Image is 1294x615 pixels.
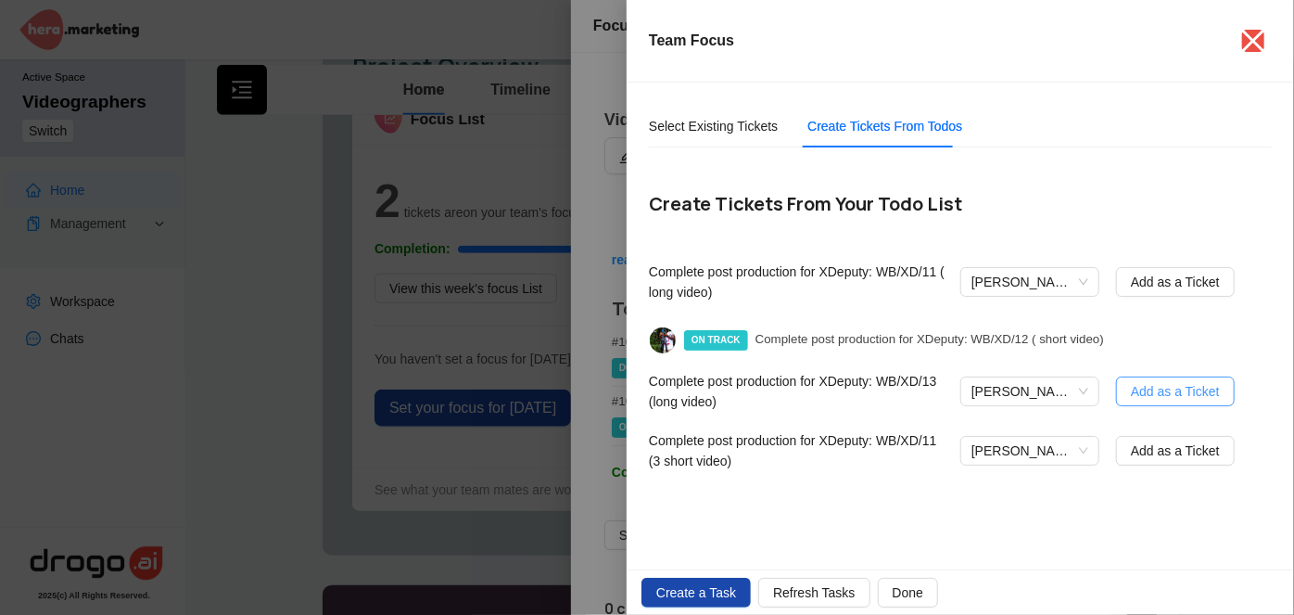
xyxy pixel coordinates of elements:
[893,583,923,603] span: Done
[1238,26,1268,56] span: close
[1116,267,1235,297] button: Add as a Ticket
[1131,381,1220,402] span: Add as a Ticket
[1242,30,1264,52] button: Close
[971,437,1088,465] span: Williams Umanah
[878,578,938,608] button: Done
[1116,436,1235,466] button: Add as a Ticket
[649,193,1272,215] h5: Create Tickets From Your Todo List
[649,371,960,412] div: Complete post production for XDeputy: WB/XD/13 (long video)
[649,430,960,471] div: Complete post production for XDeputy: WB/XD/11 (3 short video)
[971,268,1088,296] span: Williams Umanah
[1116,377,1235,406] button: Add as a Ticket
[649,116,778,136] div: Select Existing Tickets
[971,378,1088,405] span: Williams Umanah
[656,583,736,603] span: Create a Task
[641,578,751,608] button: Create a Task
[649,30,1220,52] p: Team Focus
[650,327,676,353] img: u7um32wr2vtutypkhajv.jpg
[758,578,869,608] button: Refresh Tasks
[649,262,960,302] div: Complete post production for XDeputy: WB/XD/11 ( long video)
[773,583,855,603] span: Refresh Tasks
[755,330,1104,351] div: Complete post production for XDeputy: WB/XD/12 ( short video)
[807,116,962,136] div: Create Tickets From Todos
[684,330,748,351] span: ON TRACK
[1131,272,1220,292] span: Add as a Ticket
[1131,441,1220,461] span: Add as a Ticket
